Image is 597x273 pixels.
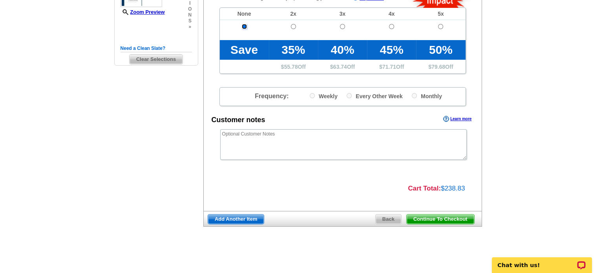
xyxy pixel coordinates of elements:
[487,248,597,273] iframe: LiveChat chat widget
[269,40,318,60] td: 35%
[318,60,367,73] td: $ Off
[382,64,396,70] span: 71.71
[412,93,417,98] input: Monthly
[441,185,465,192] span: $238.83
[416,8,465,20] td: 5x
[318,40,367,60] td: 40%
[208,214,264,224] span: Add Another Item
[269,8,318,20] td: 2x
[130,55,183,64] span: Clear Selections
[408,185,441,192] strong: Cart Total:
[188,0,192,6] span: i
[255,93,288,99] span: Frequency:
[120,9,165,15] a: Zoom Preview
[416,60,465,73] td: $ Off
[375,214,402,224] a: Back
[269,60,318,73] td: $ Off
[310,92,338,100] label: Weekly
[367,40,416,60] td: 45%
[284,64,298,70] span: 55.78
[188,18,192,24] span: s
[431,64,445,70] span: 79.68
[347,93,352,98] input: Every Other Week
[212,115,265,125] div: Customer notes
[407,214,474,224] span: Continue To Checkout
[188,24,192,30] span: »
[367,60,416,73] td: $ Off
[188,12,192,18] span: n
[367,8,416,20] td: 4x
[208,214,265,224] a: Add Another Item
[310,93,315,98] input: Weekly
[188,6,192,12] span: o
[120,45,192,52] h5: Need a Clean Slate?
[412,92,442,100] label: Monthly
[347,92,403,100] label: Every Other Week
[333,64,347,70] span: 63.74
[443,116,471,122] a: Learn more
[376,214,401,224] span: Back
[416,40,465,60] td: 50%
[318,8,367,20] td: 3x
[220,8,269,20] td: None
[220,40,269,60] td: Save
